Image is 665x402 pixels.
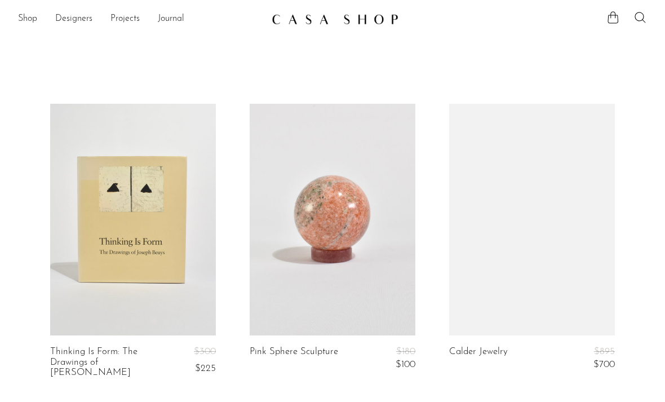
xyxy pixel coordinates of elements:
span: $180 [396,347,415,356]
a: Journal [158,12,184,26]
a: Pink Sphere Sculpture [250,347,338,370]
span: $700 [593,360,615,369]
a: Calder Jewelry [449,347,508,370]
ul: NEW HEADER MENU [18,10,263,29]
span: $300 [194,347,216,356]
nav: Desktop navigation [18,10,263,29]
span: $225 [195,364,216,373]
a: Shop [18,12,37,26]
a: Projects [110,12,140,26]
a: Thinking Is Form: The Drawings of [PERSON_NAME] [50,347,159,378]
span: $100 [396,360,415,369]
a: Designers [55,12,92,26]
span: $895 [594,347,615,356]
